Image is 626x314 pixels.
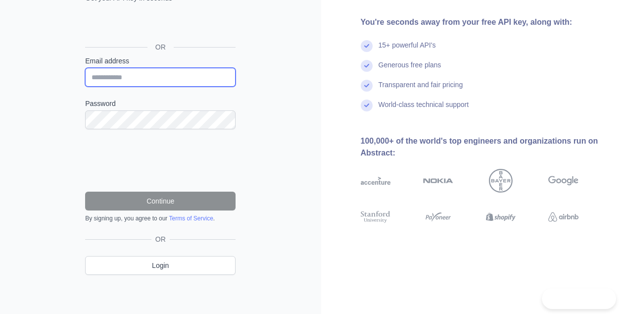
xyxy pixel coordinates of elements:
[489,169,513,193] img: bayer
[486,209,516,224] img: shopify
[361,100,373,111] img: check mark
[85,14,234,36] div: Sign in with Google. Opens in new tab
[85,256,236,275] a: Login
[423,169,453,193] img: nokia
[361,169,391,193] img: accenture
[361,16,611,28] div: You're seconds away from your free API key, along with:
[361,80,373,92] img: check mark
[169,215,213,222] a: Terms of Service
[85,99,236,108] label: Password
[542,288,616,309] iframe: Toggle Customer Support
[379,60,441,80] div: Generous free plans
[361,60,373,72] img: check mark
[361,135,611,159] div: 100,000+ of the world's top engineers and organizations run on Abstract:
[85,141,236,180] iframe: reCAPTCHA
[361,40,373,52] img: check mark
[80,14,239,36] iframe: Sign in with Google Button
[379,80,463,100] div: Transparent and fair pricing
[147,42,174,52] span: OR
[85,214,236,222] div: By signing up, you agree to our .
[379,100,469,119] div: World-class technical support
[85,56,236,66] label: Email address
[85,192,236,210] button: Continue
[361,209,391,224] img: stanford university
[151,234,170,244] span: OR
[379,40,436,60] div: 15+ powerful API's
[548,169,578,193] img: google
[423,209,453,224] img: payoneer
[548,209,578,224] img: airbnb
